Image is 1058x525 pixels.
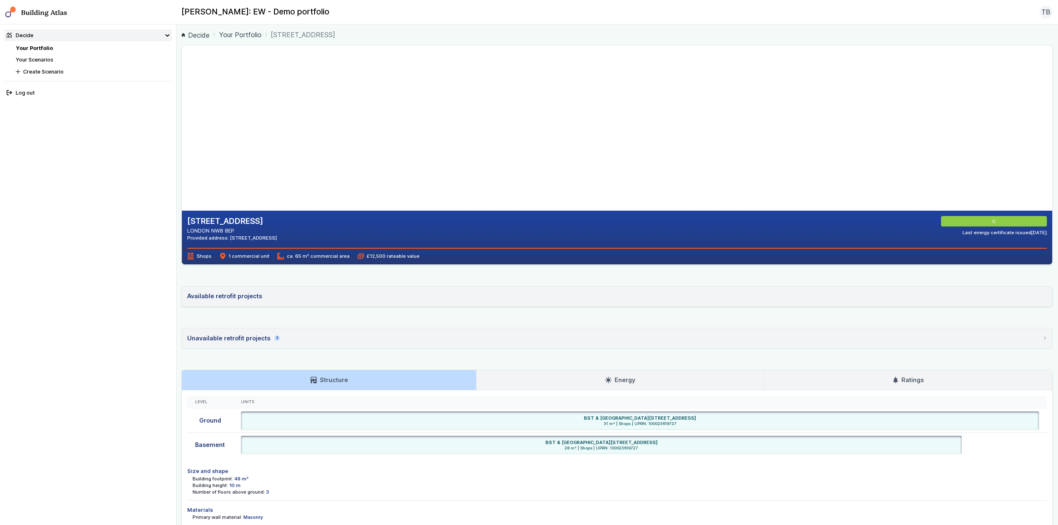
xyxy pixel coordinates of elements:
[1031,230,1047,235] time: [DATE]
[584,415,696,421] h6: BST & [GEOGRAPHIC_DATA][STREET_ADDRESS]
[271,30,335,40] span: [STREET_ADDRESS]
[1041,7,1051,17] span: TB
[234,475,248,482] dd: 48 m²
[182,328,1052,348] summary: Unavailable retrofit projects3
[764,370,1052,390] a: Ratings
[477,370,763,390] a: Energy
[992,218,996,225] span: C
[187,409,233,433] div: Ground
[963,229,1047,236] div: Last energy certificate issued
[1039,5,1053,19] button: TB
[605,375,635,385] h3: Energy
[241,399,1039,405] div: Units
[219,253,269,259] span: 1 commercial unit
[181,7,329,17] h2: [PERSON_NAME]: EW - Demo portfolio
[193,489,265,495] dt: Number of floors above ground:
[243,421,1037,427] span: 31 m² | Shops | UPRN: 100023619727
[274,335,280,341] span: 3
[546,439,658,446] h6: BST & [GEOGRAPHIC_DATA][STREET_ADDRESS]
[4,29,172,41] summary: Decide
[219,30,262,40] a: Your Portfolio
[182,370,476,390] a: Structure
[187,334,280,343] div: Unavailable retrofit projects
[357,253,419,259] span: £12,500 rateable value
[243,514,263,520] dd: Masonry
[187,235,277,241] div: Provided address: [STREET_ADDRESS]
[5,7,16,17] img: main-0bbd2752.svg
[187,216,277,227] h2: [STREET_ADDRESS]
[892,375,924,385] h3: Ratings
[187,506,1047,514] h4: Materials
[16,57,53,63] a: Your Scenarios
[187,227,277,235] address: LONDON NW8 8EP
[277,253,349,259] span: ca. 65 m² commercial area
[181,30,210,40] a: Decide
[7,31,33,39] div: Decide
[193,475,233,482] dt: Building footprint:
[187,253,211,259] span: Shops
[181,286,1053,307] a: Available retrofit projects
[193,514,242,520] dt: Primary wall material:
[266,489,269,495] dd: 3
[16,45,53,51] a: Your Portfolio
[195,399,225,405] div: Level
[243,446,959,451] span: 28 m² | Shops | UPRN: 100023619727
[187,292,262,301] h3: Available retrofit projects
[13,66,172,78] button: Create Scenario
[229,482,241,489] dd: 10 m
[4,87,172,99] button: Log out
[187,467,1047,475] h4: Size and shape
[310,375,348,385] h3: Structure
[193,482,228,489] dt: Building height:
[187,433,233,457] div: Basement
